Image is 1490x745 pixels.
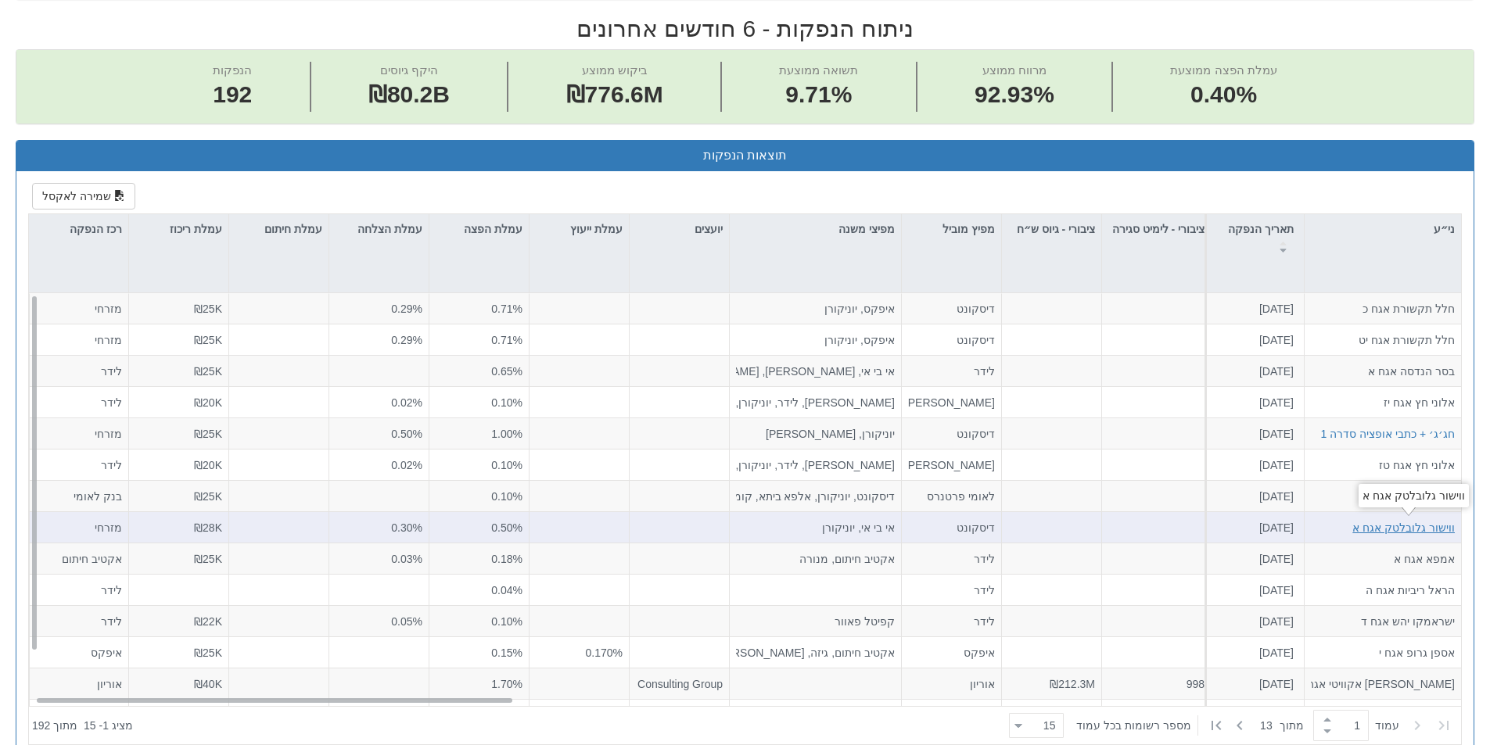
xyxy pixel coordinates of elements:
[1359,484,1469,507] div: ווישור גלובלטק אגח א
[194,427,222,439] span: ₪25K
[436,488,522,503] div: 0.10%
[36,425,122,441] div: מזרחי
[1321,425,1455,441] button: חג׳ג׳ + כתבי אופציה סדרה 1
[736,394,895,410] div: [PERSON_NAME], לידר, יוניקורן, קומפאס רוז, י.א.צ השקעות
[1305,214,1461,244] div: ני״ע
[1311,488,1455,503] div: איידיאיי אגח ז
[36,394,122,410] div: לידר
[36,301,122,317] div: מזרחי
[1311,331,1455,347] div: חלל תקשורת אגח יט
[1043,718,1062,733] div: 15
[29,214,128,244] div: רכז הנפקה
[908,457,995,472] div: [PERSON_NAME]
[194,614,222,627] span: ₪22K
[194,646,222,658] span: ₪25K
[975,78,1054,112] span: 92.93%
[213,78,252,112] span: 192
[436,675,522,691] div: 1.70%
[329,214,429,244] div: עמלת הצלחה
[36,457,122,472] div: לידר
[1170,78,1276,112] span: 0.40%
[736,550,895,566] div: אקטיב חיתום, מנורה
[213,63,252,77] span: הנפקות
[36,582,122,597] div: לידר
[1352,519,1455,535] div: ווישור גלובלטק אגח א
[908,425,995,441] div: דיסקונט
[36,644,122,660] div: איפקס
[736,363,895,378] div: אי בי אי, [PERSON_NAME], [PERSON_NAME] קפיטל
[336,519,422,535] div: 0.30%
[1311,644,1455,660] div: אספן גרופ אגח י
[630,214,729,244] div: יועצים
[36,550,122,566] div: אקטיב חיתום
[1170,63,1276,77] span: עמלת הפצה ממוצעת
[908,582,995,597] div: לידר
[736,301,895,317] div: איפקס, יוניקורן
[436,394,522,410] div: 0.10%
[1212,519,1294,535] div: [DATE]
[336,394,422,410] div: 0.02%
[908,613,995,629] div: לידר
[1076,718,1191,733] span: ‏מספר רשומות בכל עמוד
[530,214,629,244] div: עמלת ייעוץ
[36,613,122,629] div: לידר
[429,214,529,244] div: עמלת הפצה
[229,214,329,244] div: עמלת חיתום
[636,675,723,691] div: Victory Consulting Group
[129,214,228,244] div: עמלת ריכוז
[1311,363,1455,378] div: בסר הנדסה אגח א
[194,489,222,502] span: ₪25K
[336,301,422,317] div: 0.29%
[194,552,222,564] span: ₪25K
[1212,582,1294,597] div: [DATE]
[194,303,222,315] span: ₪25K
[1212,675,1294,691] div: [DATE]
[36,675,122,691] div: אוריון
[1212,613,1294,629] div: [DATE]
[1212,644,1294,660] div: [DATE]
[436,425,522,441] div: 1.00%
[32,708,133,743] div: ‏מציג 1 - 15 ‏ מתוך 192
[908,331,995,347] div: דיסקונט
[336,613,422,629] div: 0.05%
[1212,550,1294,566] div: [DATE]
[336,457,422,472] div: 0.02%
[36,488,122,503] div: בנק לאומי
[1311,675,1455,691] div: [PERSON_NAME] אקוויטי אגח ז
[1212,457,1294,472] div: [DATE]
[908,363,995,378] div: לידר
[36,363,122,378] div: לידר
[730,214,901,244] div: מפיצי משנה
[28,149,1462,163] h3: תוצאות הנפקות
[982,63,1047,77] span: מרווח ממוצע
[1311,582,1455,597] div: הראל ריביות אגח ה
[436,644,522,660] div: 0.15%
[1311,457,1455,472] div: אלוני חץ אגח טז
[582,63,648,77] span: ביקוש ממוצע
[908,301,995,317] div: דיסקונט
[1212,425,1294,441] div: [DATE]
[436,613,522,629] div: 0.10%
[194,458,222,471] span: ₪20K
[1050,677,1095,689] span: ₪212.3M
[194,333,222,346] span: ₪25K
[1108,675,1205,691] div: 998
[908,644,995,660] div: איפקס
[1207,214,1304,262] div: תאריך הנפקה
[1002,214,1101,262] div: ציבורי - גיוס ש״ח
[908,550,995,566] div: לידר
[1003,708,1458,743] div: ‏ מתוך
[1311,301,1455,317] div: חלל תקשורת אגח כ
[194,677,222,689] span: ₪40K
[736,331,895,347] div: איפקס, יוניקורן
[908,519,995,535] div: דיסקונט
[1212,331,1294,347] div: [DATE]
[436,582,522,597] div: 0.04%
[436,519,522,535] div: 0.50%
[194,521,222,533] span: ₪28K
[566,81,663,107] span: ₪776.6M
[32,183,135,210] button: שמירה לאקסל
[1212,394,1294,410] div: [DATE]
[336,425,422,441] div: 0.50%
